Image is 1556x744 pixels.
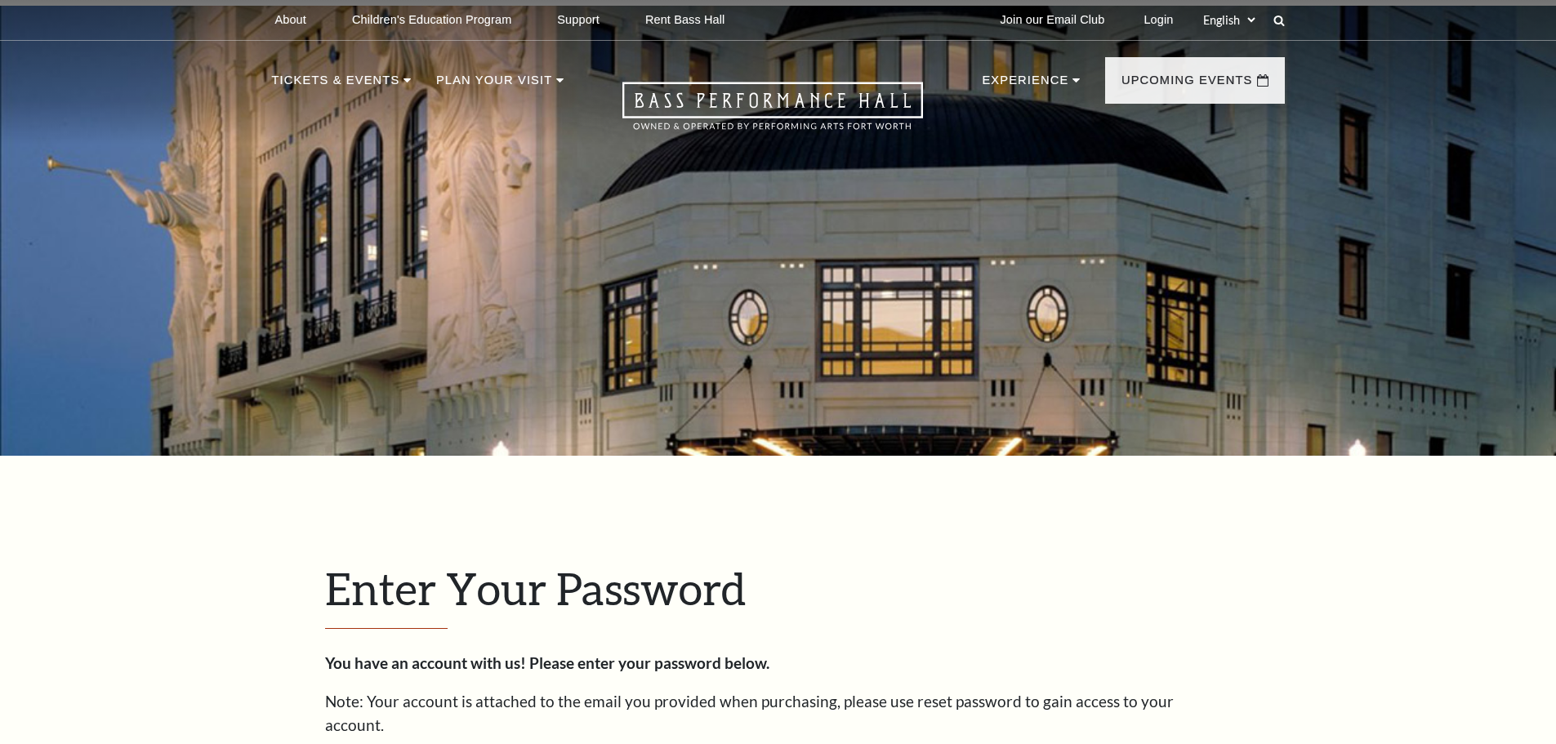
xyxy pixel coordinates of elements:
p: Support [557,13,600,27]
strong: You have an account with us! [325,653,526,672]
select: Select: [1200,12,1258,28]
p: Note: Your account is attached to the email you provided when purchasing, please use reset passwo... [325,690,1232,737]
p: About [275,13,306,27]
p: Plan Your Visit [436,70,552,100]
strong: Please enter your password below. [529,653,769,672]
p: Rent Bass Hall [645,13,725,27]
p: Upcoming Events [1121,70,1253,100]
p: Experience [982,70,1068,100]
p: Tickets & Events [272,70,400,100]
span: Enter Your Password [325,562,746,614]
p: Children's Education Program [352,13,511,27]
